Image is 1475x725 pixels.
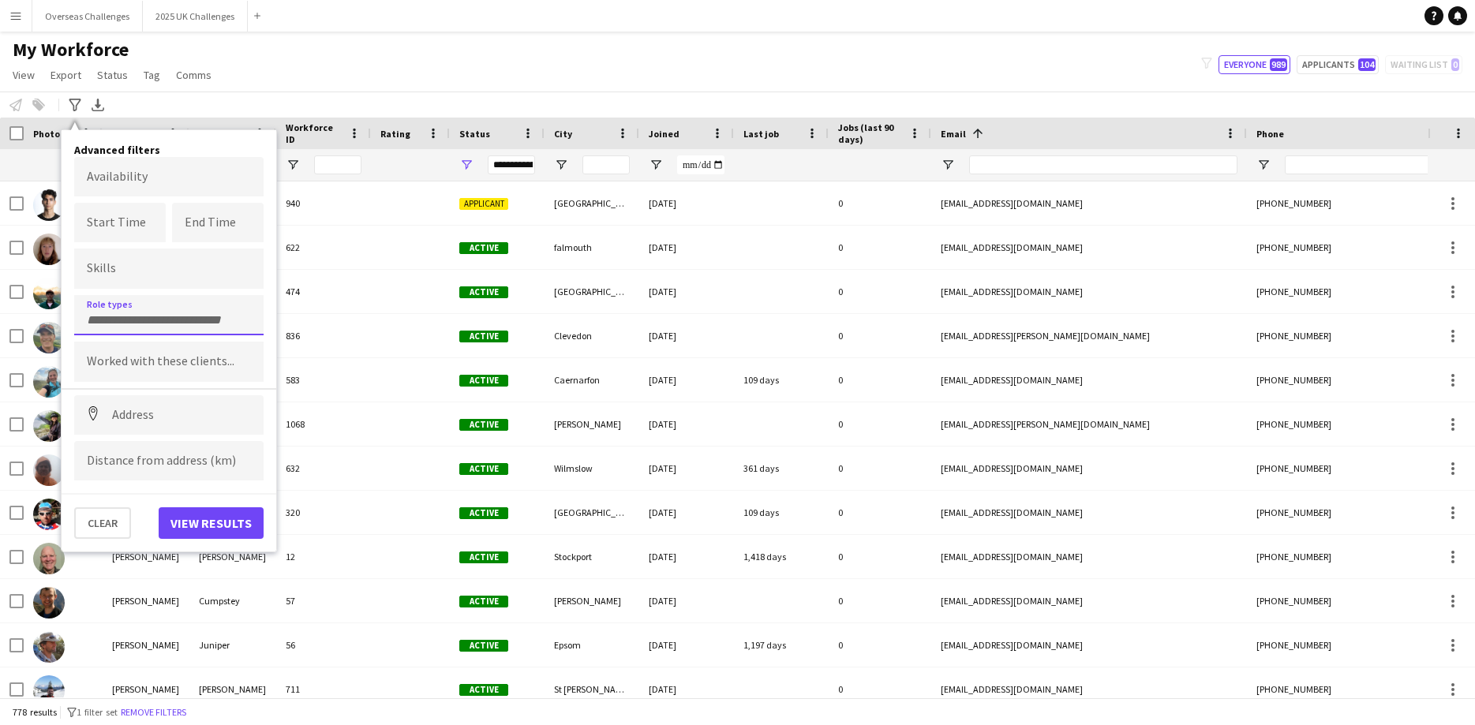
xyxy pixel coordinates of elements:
button: Remove filters [118,704,189,721]
div: Caernarfon [545,358,639,402]
a: View [6,65,41,85]
div: [GEOGRAPHIC_DATA] [545,181,639,225]
div: Clevedon [545,314,639,357]
button: 2025 UK Challenges [143,1,248,32]
button: View results [159,507,264,539]
span: Tag [144,68,160,82]
div: [DATE] [639,226,734,269]
div: [DATE] [639,491,734,534]
input: Joined Filter Input [677,155,724,174]
button: Applicants104 [1297,55,1379,74]
div: St [PERSON_NAME] [545,667,639,711]
div: [EMAIL_ADDRESS][DOMAIN_NAME] [931,270,1247,313]
div: [PHONE_NUMBER] [1247,402,1449,446]
div: 0 [829,667,931,711]
span: Active [459,684,508,696]
img: Adam Juniper [33,631,65,663]
button: Open Filter Menu [941,158,955,172]
div: 0 [829,491,931,534]
div: [PHONE_NUMBER] [1247,314,1449,357]
div: [EMAIL_ADDRESS][DOMAIN_NAME] [931,667,1247,711]
span: Export [51,68,81,82]
div: 57 [276,579,371,622]
div: 0 [829,402,931,446]
div: 474 [276,270,371,313]
div: [DATE] [639,314,734,357]
div: [PHONE_NUMBER] [1247,623,1449,667]
div: [PHONE_NUMBER] [1247,226,1449,269]
div: [EMAIL_ADDRESS][DOMAIN_NAME] [931,226,1247,269]
div: [PERSON_NAME] [545,402,639,446]
div: Epsom [545,623,639,667]
div: [PERSON_NAME] [545,579,639,622]
span: My Workforce [13,38,129,62]
a: Tag [137,65,167,85]
a: Status [91,65,134,85]
div: 361 days [734,447,829,490]
span: Status [459,128,490,140]
input: Type to search clients... [87,355,251,369]
span: Active [459,551,508,563]
div: [PHONE_NUMBER] [1247,447,1449,490]
img: Abigail Miller [33,410,65,442]
div: [EMAIL_ADDRESS][PERSON_NAME][DOMAIN_NAME] [931,402,1247,446]
span: Last job [743,128,779,140]
button: Everyone989 [1219,55,1290,74]
div: [EMAIL_ADDRESS][DOMAIN_NAME] [931,181,1247,225]
div: [EMAIL_ADDRESS][DOMAIN_NAME] [931,447,1247,490]
input: City Filter Input [582,155,630,174]
img: Alexander Hoskin [33,499,65,530]
div: [DATE] [639,447,734,490]
span: Active [459,463,508,475]
div: [EMAIL_ADDRESS][DOMAIN_NAME] [931,579,1247,622]
span: Active [459,331,508,342]
div: [PHONE_NUMBER] [1247,270,1449,313]
span: Active [459,419,508,431]
img: Garn Jones [33,278,65,309]
button: Open Filter Menu [286,158,300,172]
div: [DATE] [639,181,734,225]
input: Workforce ID Filter Input [314,155,361,174]
div: Wilmslow [545,447,639,490]
span: Active [459,242,508,254]
div: Juniper [189,623,276,667]
span: 1 filter set [77,706,118,718]
div: [EMAIL_ADDRESS][PERSON_NAME][DOMAIN_NAME] [931,314,1247,357]
div: [PHONE_NUMBER] [1247,535,1449,578]
span: Email [941,128,966,140]
div: 0 [829,181,931,225]
span: Workforce ID [286,121,343,145]
span: City [554,128,572,140]
div: 1,197 days [734,623,829,667]
div: [DATE] [639,402,734,446]
span: Phone [1256,128,1284,140]
div: [PHONE_NUMBER] [1247,491,1449,534]
div: [EMAIL_ADDRESS][DOMAIN_NAME] [931,491,1247,534]
div: 711 [276,667,371,711]
div: [PERSON_NAME] [103,535,189,578]
div: [GEOGRAPHIC_DATA] [545,491,639,534]
div: 0 [829,314,931,357]
div: Stockport [545,535,639,578]
div: 940 [276,181,371,225]
img: Andrew Sutton [33,454,65,486]
div: [DATE] [639,535,734,578]
div: 0 [829,579,931,622]
span: Last Name [199,128,245,140]
div: falmouth [545,226,639,269]
div: 0 [829,270,931,313]
img: Andrew Ross [33,543,65,574]
div: [GEOGRAPHIC_DATA] [545,270,639,313]
app-action-btn: Export XLSX [88,95,107,114]
a: Comms [170,65,218,85]
div: 1068 [276,402,371,446]
div: [DATE] [639,667,734,711]
div: Cumpstey [189,579,276,622]
button: Open Filter Menu [1256,158,1271,172]
img: Brian Payne [33,322,65,353]
div: 622 [276,226,371,269]
span: View [13,68,35,82]
div: 0 [829,226,931,269]
span: Applicant [459,198,508,210]
span: Photo [33,128,60,140]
